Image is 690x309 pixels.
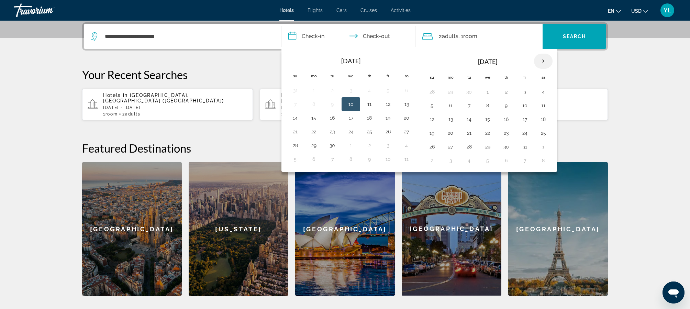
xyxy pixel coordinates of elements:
[364,99,375,109] button: Day 11
[382,99,393,109] button: Day 12
[658,3,676,18] button: User Menu
[482,114,493,124] button: Day 15
[105,112,118,117] span: Room
[281,92,400,103] span: Oranjestad, [GEOGRAPHIC_DATA], [GEOGRAPHIC_DATA]
[364,154,375,164] button: Day 9
[445,128,456,138] button: Day 20
[519,114,530,124] button: Day 17
[290,141,301,150] button: Day 28
[482,87,493,97] button: Day 1
[445,87,456,97] button: Day 29
[534,53,553,69] button: Next month
[308,113,319,123] button: Day 15
[501,101,512,110] button: Day 9
[401,141,412,150] button: Day 4
[464,87,475,97] button: Day 30
[336,8,347,13] a: Cars
[364,141,375,150] button: Day 2
[401,113,412,123] button: Day 20
[415,24,543,49] button: Travelers: 2 adults, 0 children
[308,99,319,109] button: Day 8
[327,154,338,164] button: Day 7
[441,53,534,70] th: [DATE]
[464,128,475,138] button: Day 21
[519,128,530,138] button: Day 24
[426,142,437,152] button: Day 26
[519,87,530,97] button: Day 3
[445,114,456,124] button: Day 13
[304,53,397,68] th: [DATE]
[125,112,140,117] span: Adults
[345,127,356,136] button: Day 24
[281,92,305,98] span: Hotels in
[82,68,608,81] p: Your Recent Searches
[401,154,412,164] button: Day 11
[663,282,685,304] iframe: Button to launch messaging window
[608,6,621,16] button: Change language
[458,32,477,41] span: , 1
[327,86,338,95] button: Day 2
[501,87,512,97] button: Day 2
[482,142,493,152] button: Day 29
[327,141,338,150] button: Day 30
[445,156,456,165] button: Day 3
[401,99,412,109] button: Day 13
[308,141,319,150] button: Day 29
[103,112,118,117] span: 1
[260,88,431,121] button: Hotels in Oranjestad, [GEOGRAPHIC_DATA], [GEOGRAPHIC_DATA][DATE] - [DATE]1Room2Adults
[122,112,140,117] span: 2
[84,24,606,49] div: Search widget
[382,86,393,95] button: Day 5
[290,86,301,95] button: Day 31
[281,24,415,49] button: Check in and out dates
[608,8,614,14] span: en
[295,162,395,296] a: [GEOGRAPHIC_DATA]
[426,128,437,138] button: Day 19
[538,101,549,110] button: Day 11
[464,142,475,152] button: Day 28
[345,141,356,150] button: Day 1
[364,86,375,95] button: Day 4
[345,154,356,164] button: Day 8
[308,8,323,13] a: Flights
[382,113,393,123] button: Day 19
[189,162,288,296] a: [US_STATE]
[308,86,319,95] button: Day 1
[290,99,301,109] button: Day 7
[345,99,356,109] button: Day 10
[482,101,493,110] button: Day 8
[401,127,412,136] button: Day 27
[82,162,182,296] a: [GEOGRAPHIC_DATA]
[401,86,412,95] button: Day 6
[501,142,512,152] button: Day 30
[290,113,301,123] button: Day 14
[327,113,338,123] button: Day 16
[439,32,458,41] span: 2
[360,8,377,13] a: Cruises
[327,127,338,136] button: Day 23
[279,8,294,13] a: Hotels
[519,142,530,152] button: Day 31
[508,162,608,296] a: [GEOGRAPHIC_DATA]
[426,87,437,97] button: Day 28
[308,154,319,164] button: Day 6
[501,128,512,138] button: Day 23
[402,162,501,296] a: [GEOGRAPHIC_DATA]
[538,114,549,124] button: Day 18
[543,24,606,49] button: Search
[538,87,549,97] button: Day 4
[501,114,512,124] button: Day 16
[426,114,437,124] button: Day 12
[426,101,437,110] button: Day 5
[631,8,642,14] span: USD
[391,8,411,13] a: Activities
[14,1,82,19] a: Travorium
